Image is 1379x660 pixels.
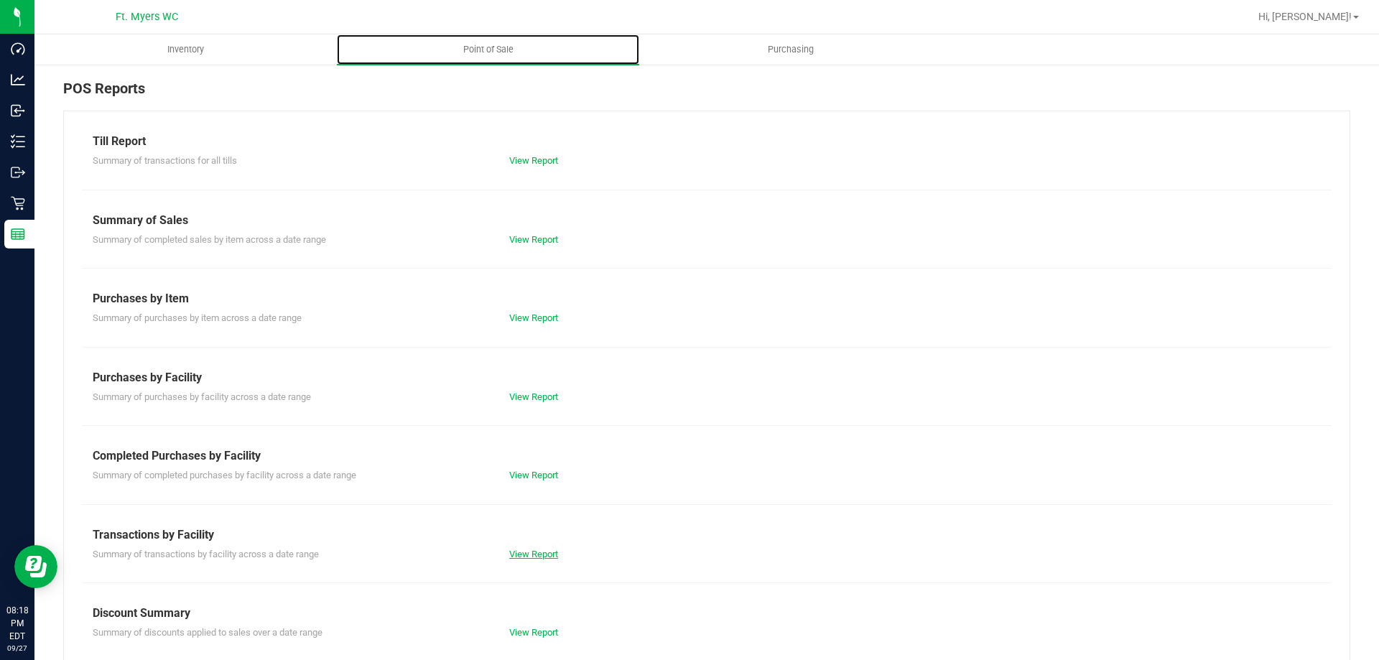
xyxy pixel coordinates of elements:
p: 08:18 PM EDT [6,604,28,643]
inline-svg: Analytics [11,73,25,87]
span: Summary of purchases by facility across a date range [93,391,311,402]
inline-svg: Inbound [11,103,25,118]
a: View Report [509,627,558,638]
inline-svg: Reports [11,227,25,241]
a: Purchasing [639,34,942,65]
inline-svg: Outbound [11,165,25,180]
span: Summary of completed purchases by facility across a date range [93,470,356,480]
div: Completed Purchases by Facility [93,447,1321,465]
inline-svg: Inventory [11,134,25,149]
span: Purchasing [748,43,833,56]
div: Purchases by Facility [93,369,1321,386]
span: Summary of discounts applied to sales over a date range [93,627,322,638]
a: View Report [509,549,558,559]
span: Ft. Myers WC [116,11,178,23]
a: View Report [509,155,558,166]
span: Summary of transactions by facility across a date range [93,549,319,559]
iframe: Resource center [14,545,57,588]
div: Discount Summary [93,605,1321,622]
div: Summary of Sales [93,212,1321,229]
a: Point of Sale [337,34,639,65]
div: POS Reports [63,78,1350,111]
a: View Report [509,234,558,245]
span: Inventory [148,43,223,56]
span: Summary of purchases by item across a date range [93,312,302,323]
span: Summary of completed sales by item across a date range [93,234,326,245]
div: Purchases by Item [93,290,1321,307]
span: Summary of transactions for all tills [93,155,237,166]
div: Transactions by Facility [93,526,1321,544]
a: Inventory [34,34,337,65]
inline-svg: Dashboard [11,42,25,56]
a: View Report [509,312,558,323]
span: Point of Sale [444,43,533,56]
div: Till Report [93,133,1321,150]
p: 09/27 [6,643,28,654]
a: View Report [509,470,558,480]
inline-svg: Retail [11,196,25,210]
a: View Report [509,391,558,402]
span: Hi, [PERSON_NAME]! [1258,11,1352,22]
